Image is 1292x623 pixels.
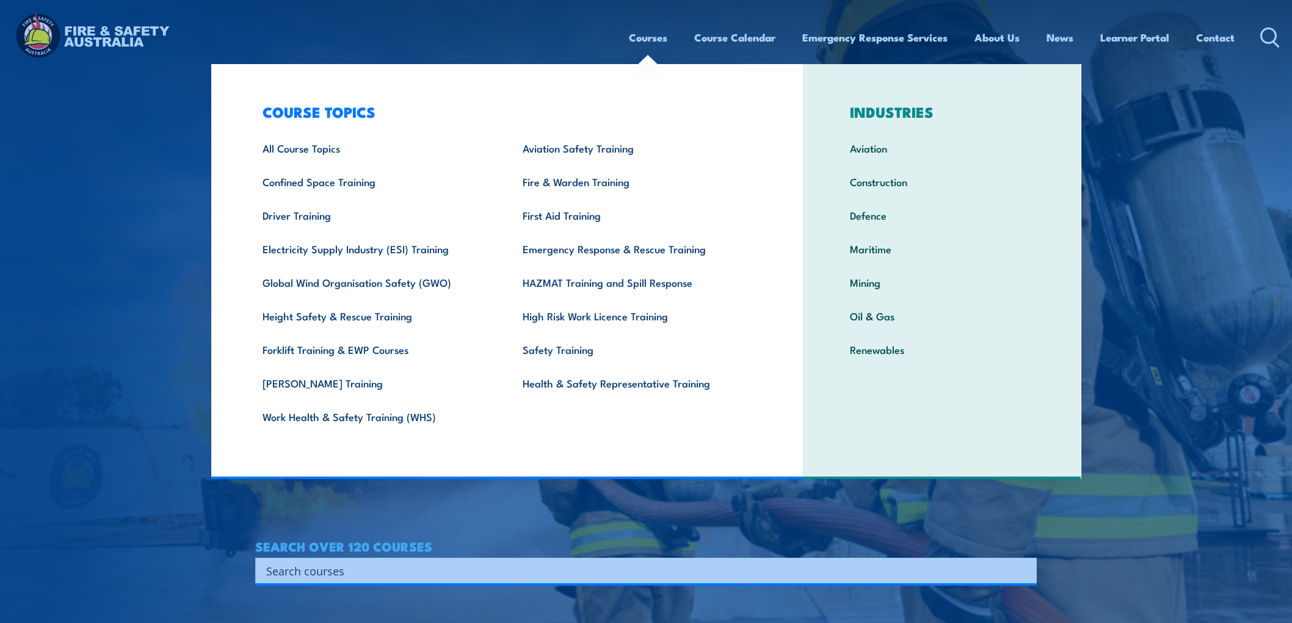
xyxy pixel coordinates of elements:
[831,131,1053,165] a: Aviation
[1100,21,1169,54] a: Learner Portal
[831,333,1053,366] a: Renewables
[504,299,764,333] a: High Risk Work Licence Training
[504,265,764,299] a: HAZMAT Training and Spill Response
[974,21,1020,54] a: About Us
[504,366,764,400] a: Health & Safety Representative Training
[831,232,1053,265] a: Maritime
[244,103,765,120] h3: COURSE TOPICS
[504,333,764,366] a: Safety Training
[244,198,504,232] a: Driver Training
[244,131,504,165] a: All Course Topics
[694,21,775,54] a: Course Calendar
[1047,21,1073,54] a: News
[244,333,504,366] a: Forklift Training & EWP Courses
[244,265,504,299] a: Global Wind Organisation Safety (GWO)
[1196,21,1235,54] a: Contact
[269,562,1012,579] form: Search form
[504,198,764,232] a: First Aid Training
[244,232,504,265] a: Electricity Supply Industry (ESI) Training
[255,539,1037,553] h4: SEARCH OVER 120 COURSES
[244,165,504,198] a: Confined Space Training
[831,165,1053,198] a: Construction
[831,198,1053,232] a: Defence
[504,232,764,265] a: Emergency Response & Rescue Training
[802,21,948,54] a: Emergency Response Services
[831,265,1053,299] a: Mining
[831,299,1053,333] a: Oil & Gas
[266,561,1010,580] input: Search input
[244,366,504,400] a: [PERSON_NAME] Training
[1015,562,1033,579] button: Search magnifier button
[504,131,764,165] a: Aviation Safety Training
[244,299,504,333] a: Height Safety & Rescue Training
[244,400,504,433] a: Work Health & Safety Training (WHS)
[629,21,667,54] a: Courses
[831,103,1053,120] h3: INDUSTRIES
[504,165,764,198] a: Fire & Warden Training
